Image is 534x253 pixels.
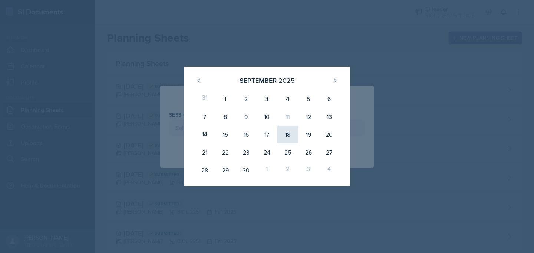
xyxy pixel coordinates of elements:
[277,108,298,126] div: 11
[194,126,215,143] div: 14
[277,143,298,161] div: 25
[257,108,277,126] div: 10
[236,143,257,161] div: 23
[215,90,236,108] div: 1
[298,161,319,179] div: 3
[277,90,298,108] div: 4
[278,75,295,85] div: 2025
[194,108,215,126] div: 7
[236,90,257,108] div: 2
[298,90,319,108] div: 5
[319,108,340,126] div: 13
[277,161,298,179] div: 2
[319,126,340,143] div: 20
[257,126,277,143] div: 17
[215,126,236,143] div: 15
[298,143,319,161] div: 26
[236,126,257,143] div: 16
[257,143,277,161] div: 24
[298,126,319,143] div: 19
[215,161,236,179] div: 29
[319,143,340,161] div: 27
[257,161,277,179] div: 1
[194,143,215,161] div: 21
[215,143,236,161] div: 22
[194,90,215,108] div: 31
[236,108,257,126] div: 9
[277,126,298,143] div: 18
[319,90,340,108] div: 6
[240,75,277,85] div: September
[236,161,257,179] div: 30
[257,90,277,108] div: 3
[319,161,340,179] div: 4
[215,108,236,126] div: 8
[194,161,215,179] div: 28
[298,108,319,126] div: 12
